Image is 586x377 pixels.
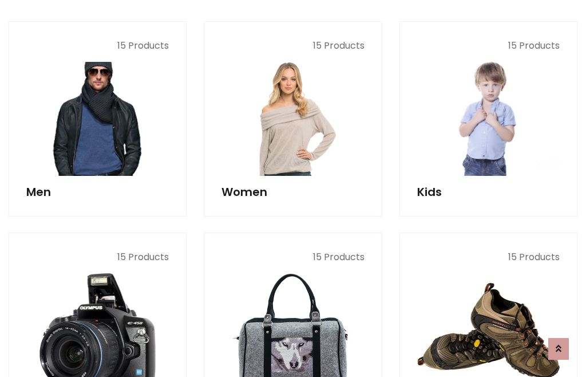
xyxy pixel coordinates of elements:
[26,39,169,53] p: 15 Products
[417,39,560,53] p: 15 Products
[221,250,364,264] p: 15 Products
[221,185,364,199] h5: Women
[26,250,169,264] p: 15 Products
[417,185,560,199] h5: Kids
[221,39,364,53] p: 15 Products
[26,185,169,199] h5: Men
[417,250,560,264] p: 15 Products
